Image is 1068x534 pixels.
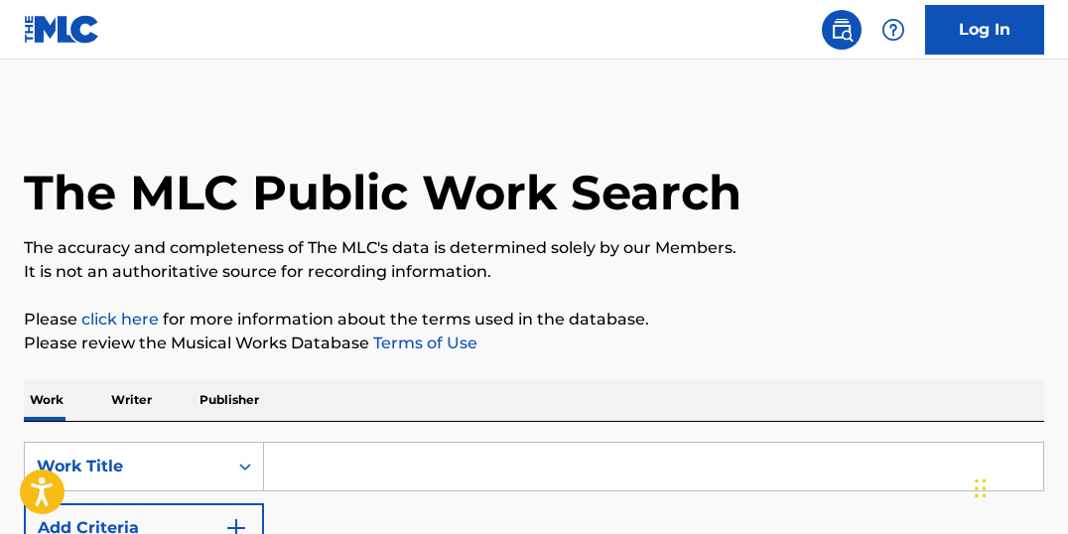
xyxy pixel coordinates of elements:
a: Terms of Use [369,334,477,352]
h1: The MLC Public Work Search [24,163,741,222]
p: Please for more information about the terms used in the database. [24,308,1044,332]
img: MLC Logo [24,15,100,44]
p: Publisher [194,379,265,421]
p: It is not an authoritative source for recording information. [24,260,1044,284]
div: Help [873,10,913,50]
a: Log In [925,5,1044,55]
div: Drag [975,459,987,518]
p: Writer [105,379,158,421]
iframe: Chat Widget [969,439,1068,534]
p: Please review the Musical Works Database [24,332,1044,355]
p: The accuracy and completeness of The MLC's data is determined solely by our Members. [24,236,1044,260]
p: Work [24,379,69,421]
img: search [830,18,854,42]
div: Work Title [37,455,215,478]
a: click here [81,310,159,329]
a: Public Search [822,10,862,50]
img: help [881,18,905,42]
